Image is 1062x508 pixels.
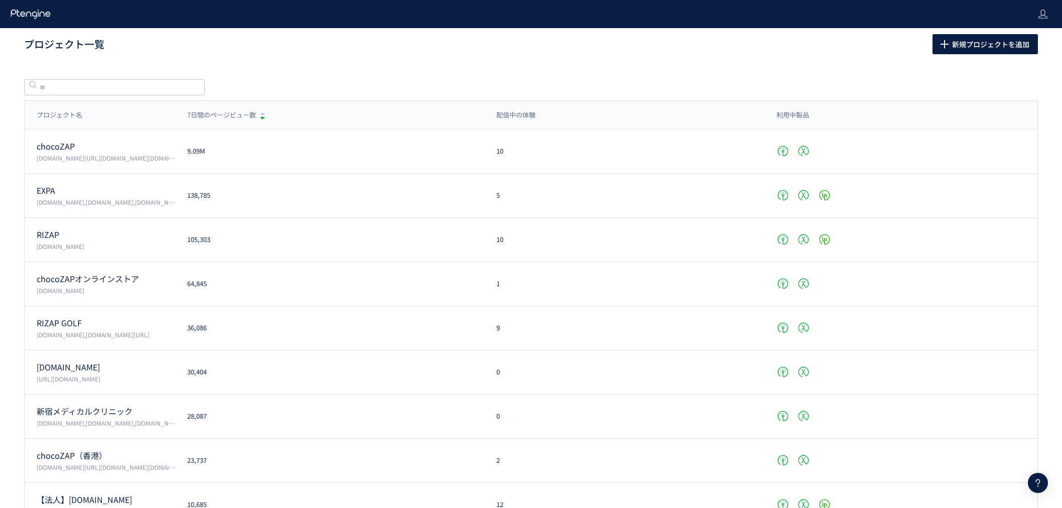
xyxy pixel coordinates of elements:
[37,154,175,162] p: chocozap.jp/,zap-id.jp/,web.my-zap.jp/,liff.campaign.chocozap.sumiyoku.jp/
[37,419,175,427] p: shinjuku3chome-medical.jp,shinjuku3-mc.reserve.ne.jp,www.shinjukumc.com/,shinjukumc.net/,smc-glp1...
[37,361,175,373] p: medical.chocozap.jp
[175,367,484,377] div: 30,404
[484,323,764,333] div: 9
[187,110,256,120] span: 7日間のページビュー数
[175,323,484,333] div: 36,086
[484,191,764,200] div: 5
[37,317,175,329] p: RIZAP GOLF
[24,37,910,52] h1: プロジェクト一覧
[484,456,764,465] div: 2
[37,242,175,250] p: www.rizap.jp
[37,494,175,505] p: 【法人】rizap.jp
[37,463,175,471] p: chocozap-hk.com/,chocozaphk.gymmasteronline.com/,hk.chocozap-global.com/
[37,198,175,206] p: vivana.jp,expa-official.jp,reserve-expa.jp
[37,330,175,339] p: www.rizap-golf.jp,rizap-golf.ns-test.work/lp/3anniversary-cp/
[37,374,175,383] p: https://medical.chocozap.jp
[484,412,764,421] div: 0
[175,147,484,156] div: 9.09M
[484,235,764,244] div: 10
[484,279,764,289] div: 1
[37,141,175,152] p: chocoZAP
[175,412,484,421] div: 28,087
[175,235,484,244] div: 105,303
[37,286,175,295] p: chocozap.shop
[175,456,484,465] div: 23,737
[37,273,175,285] p: chocoZAPオンラインストア
[37,110,82,120] span: プロジェクト名
[776,110,809,120] span: 利用中製品
[175,191,484,200] div: 138,785
[496,110,536,120] span: 配信中の体験
[37,406,175,417] p: 新宿メディカルクリニック
[484,367,764,377] div: 0
[933,34,1038,54] button: 新規プロジェクトを追加
[37,185,175,196] p: EXPA
[175,279,484,289] div: 64,845
[37,450,175,461] p: chocoZAP（香港）
[952,34,1029,54] span: 新規プロジェクトを追加
[37,229,175,240] p: RIZAP
[484,147,764,156] div: 10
